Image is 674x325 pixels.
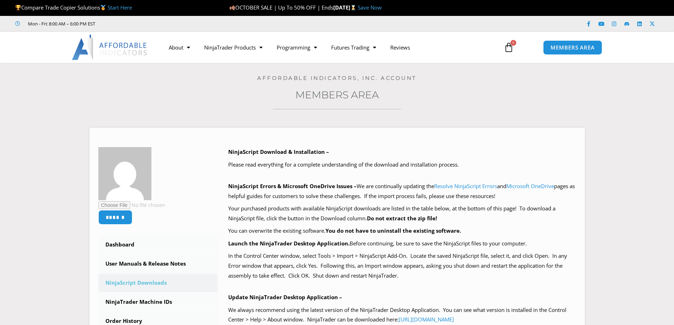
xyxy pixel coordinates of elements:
[16,5,21,10] img: 🏆
[506,182,554,190] a: Microsoft OneDrive
[326,227,461,234] b: You do not have to uninstall the existing software.
[26,19,95,28] span: Mon - Fri: 8:00 AM – 6:00 PM EST
[551,45,595,50] span: MEMBERS AREA
[228,181,576,201] p: We are continually updating the and pages as helpful guides for customers to solve these challeng...
[270,39,324,56] a: Programming
[434,182,497,190] a: Resolve NinjaScript Errors
[383,39,417,56] a: Reviews
[358,4,382,11] a: Save Now
[324,39,383,56] a: Futures Trading
[105,20,211,27] iframe: Customer reviews powered by Trustpilot
[98,274,218,292] a: NinjaScript Downloads
[367,215,437,222] b: Do not extract the zip file!
[98,236,218,254] a: Dashboard
[228,239,576,249] p: Before continuing, be sure to save the NinjaScript files to your computer.
[228,160,576,170] p: Please read everything for a complete understanding of the download and installation process.
[257,75,417,81] a: Affordable Indicators, Inc. Account
[108,4,132,11] a: Start Here
[228,204,576,224] p: Your purchased products with available NinjaScript downloads are listed in the table below, at th...
[228,294,342,301] b: Update NinjaTrader Desktop Application –
[100,5,106,10] img: 🥇
[197,39,270,56] a: NinjaTrader Products
[228,251,576,281] p: In the Control Center window, select Tools > Import > NinjaScript Add-On. Locate the saved NinjaS...
[15,4,132,11] span: Compare Trade Copier Solutions
[493,37,524,58] a: 0
[228,226,576,236] p: You can overwrite the existing software.
[228,305,576,325] p: We always recommend using the latest version of the NinjaTrader Desktop Application. You can see ...
[72,35,148,60] img: LogoAI | Affordable Indicators – NinjaTrader
[399,316,454,323] a: [URL][DOMAIN_NAME]
[229,4,333,11] span: OCTOBER SALE | Up To 50% OFF | Ends
[98,147,151,200] img: 11d56351fcd14e707b9354394efed7b2f85dff378e77d4506d2bb71bb0abc905
[543,40,602,55] a: MEMBERS AREA
[98,255,218,273] a: User Manuals & Release Notes
[98,293,218,311] a: NinjaTrader Machine IDs
[333,4,358,11] strong: [DATE]
[228,240,350,247] b: Launch the NinjaTrader Desktop Application.
[228,182,357,190] b: NinjaScript Errors & Microsoft OneDrive Issues –
[351,5,356,10] img: ⌛
[162,39,197,56] a: About
[162,39,496,56] nav: Menu
[511,40,516,46] span: 0
[230,5,235,10] img: 🍂
[228,148,329,155] b: NinjaScript Download & Installation –
[295,89,379,101] a: Members Area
